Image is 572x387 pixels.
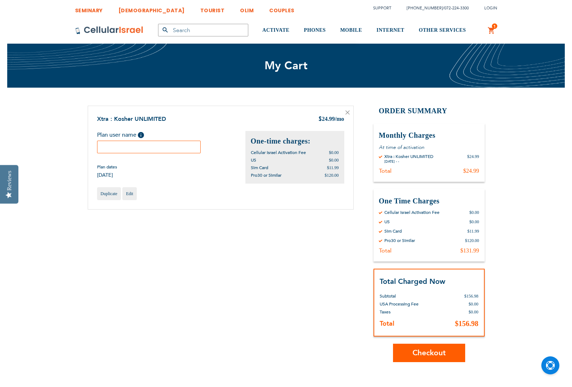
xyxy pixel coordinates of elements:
[240,2,254,15] a: OLIM
[460,247,479,254] div: $131.99
[419,27,466,33] span: OTHER SERVICES
[327,165,339,170] span: $11.99
[379,247,392,254] div: Total
[419,17,466,44] a: OTHER SERVICES
[488,26,495,35] a: 1
[467,154,479,164] div: $24.99
[463,167,479,175] div: $24.99
[393,344,465,362] button: Checkout
[75,2,103,15] a: SEMINARY
[340,27,362,33] span: MOBILE
[6,171,13,190] div: Reviews
[126,191,133,196] span: Edit
[122,187,137,200] a: Edit
[407,5,443,11] a: [PHONE_NUMBER]
[380,319,394,328] strong: Total
[325,173,339,178] span: $120.00
[251,136,339,146] h2: One-time charges:
[304,27,326,33] span: PHONES
[251,150,306,155] span: Cellular Israel Activation Fee
[384,159,433,164] div: [DATE] - -
[469,302,479,307] span: $0.00
[380,301,419,307] span: USA Processing Fee
[380,287,441,300] th: Subtotal
[467,228,479,234] div: $11.99
[379,196,479,206] h3: One Time Charges
[412,348,446,358] span: Checkout
[384,219,390,225] div: US
[380,308,441,316] th: Taxes
[304,17,326,44] a: PHONES
[318,115,322,124] span: $
[469,309,479,315] span: $0.00
[265,58,308,73] span: My Cart
[384,228,402,234] div: Sim Card
[384,238,415,243] div: Pro30 or Similar
[340,17,362,44] a: MOBILE
[399,3,469,13] li: /
[97,172,117,179] span: [DATE]
[470,210,479,215] div: $0.00
[470,219,479,225] div: $0.00
[97,164,117,170] span: Plan dates
[444,5,469,11] a: 072-224-3300
[318,115,344,124] div: 24.99
[379,167,392,175] div: Total
[97,187,121,200] a: Duplicate
[374,106,485,116] h2: Order Summary
[262,17,289,44] a: ACTIVATE
[97,115,166,123] a: Xtra : Kosher UNLIMITED
[379,131,479,140] h3: Monthly Charges
[97,131,136,139] span: Plan user name
[384,210,440,215] div: Cellular Israel Activation Fee
[329,150,339,155] span: $0.00
[200,2,225,15] a: TOURIST
[464,294,479,299] span: $156.98
[75,26,144,35] img: Cellular Israel Logo
[329,158,339,163] span: $0.00
[465,238,479,243] div: $120.00
[269,2,294,15] a: COUPLES
[373,5,391,11] a: Support
[138,132,144,138] span: Help
[251,165,268,171] span: Sim Card
[376,27,404,33] span: INTERNET
[484,5,497,11] span: Login
[158,24,248,36] input: Search
[335,116,344,122] span: /mo
[118,2,185,15] a: [DEMOGRAPHIC_DATA]
[251,172,281,178] span: Pro30 or Similar
[379,144,479,151] p: At time of activation
[262,27,289,33] span: ACTIVATE
[455,320,479,327] span: $156.98
[251,157,256,163] span: US
[384,154,433,159] div: Xtra : Kosher UNLIMITED
[493,23,496,29] span: 1
[380,277,445,286] strong: Total Charged Now
[101,191,118,196] span: Duplicate
[376,17,404,44] a: INTERNET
